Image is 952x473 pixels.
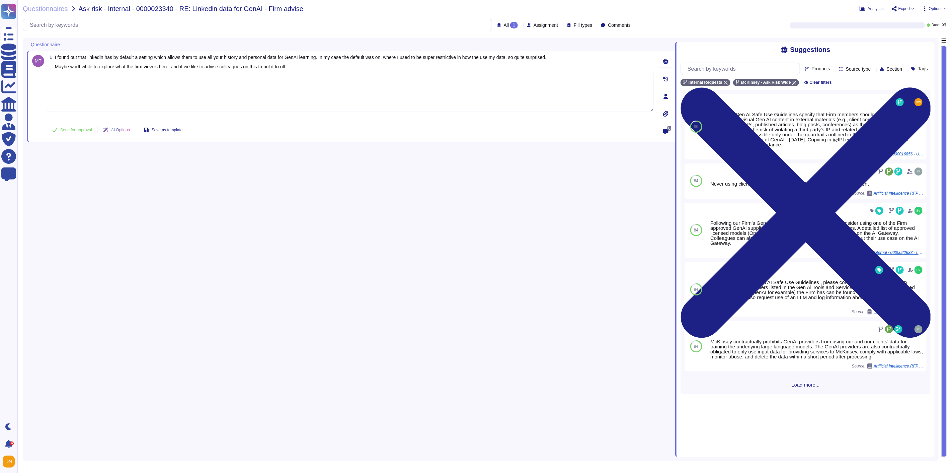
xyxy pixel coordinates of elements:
[868,7,884,11] span: Analytics
[47,123,97,137] button: Send for approval
[1,454,19,469] button: user
[138,123,188,137] button: Save as template
[26,19,492,31] input: Search by keywords
[23,5,68,12] span: Questionnaires
[684,63,800,75] input: Search by keywords
[152,128,183,132] span: Save as template
[694,344,698,348] span: 84
[608,23,631,27] span: Comments
[667,126,671,131] span: 0
[915,266,923,274] img: user
[60,128,92,132] span: Send for approval
[860,6,884,11] button: Analytics
[111,128,130,132] span: AI Options
[915,207,923,215] img: user
[681,382,931,387] span: Load more...
[47,55,52,60] span: 1
[31,42,60,47] span: Questionnaire
[510,22,518,28] div: 1
[574,23,592,27] span: Fill types
[915,98,923,106] img: user
[10,442,14,446] div: 9+
[3,456,15,468] img: user
[932,23,941,27] span: Done:
[942,23,947,27] span: 0 / 1
[929,7,943,11] span: Options
[694,287,698,291] span: 84
[915,325,923,333] img: user
[694,228,698,232] span: 84
[534,23,558,27] span: Assignment
[32,55,44,67] img: user
[898,7,910,11] span: Export
[694,179,698,183] span: 84
[504,23,509,27] span: All
[915,167,923,176] img: user
[694,125,698,129] span: 86
[79,5,303,12] span: Ask risk - Internal - 0000023340 - RE: Linkedin data for GenAI - Firm advise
